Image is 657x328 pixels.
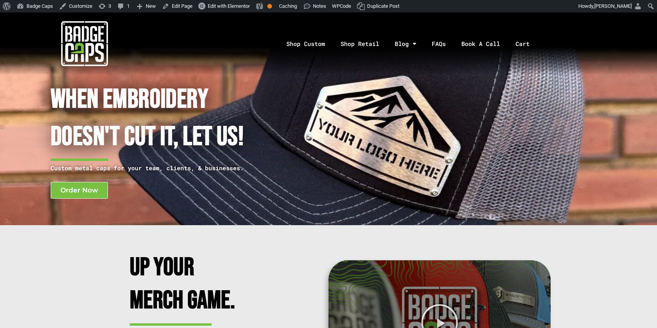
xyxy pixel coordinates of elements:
span: [PERSON_NAME] [594,3,632,9]
span: Edit with Elementor [208,3,250,9]
a: Shop Custom [279,23,333,64]
a: Book A Call [454,23,508,64]
a: Cart [508,23,547,64]
a: FAQs [424,23,454,64]
nav: Menu [169,23,657,64]
a: Shop Retail [333,23,387,64]
h1: When Embroidery Doesn't cut it, Let Us! [51,81,292,156]
p: Custom metal caps for your team, clients, & businesses. [51,163,292,173]
img: badgecaps white logo with green acccent [61,20,108,67]
div: OK [267,4,272,9]
h2: Up Your Merch Game. [130,251,266,317]
a: Order Now [51,182,108,199]
a: Blog [387,23,424,64]
span: Order Now [60,187,98,194]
